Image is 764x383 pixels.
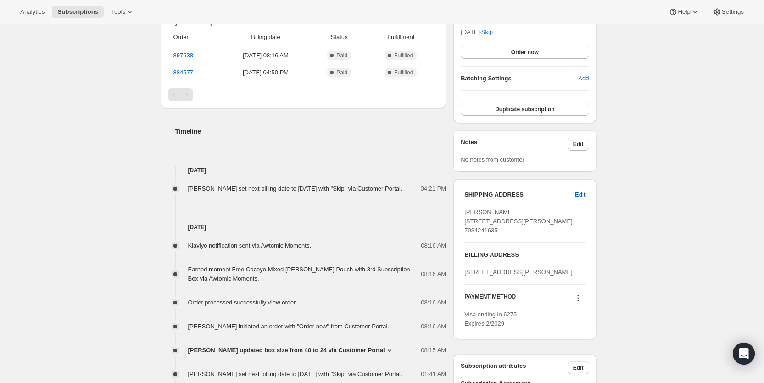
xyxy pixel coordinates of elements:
[52,6,104,18] button: Subscriptions
[461,28,493,35] span: [DATE] ·
[336,69,347,76] span: Paid
[464,311,517,327] span: Visa ending in 6275 Expires 2/2029
[111,8,125,16] span: Tools
[421,184,446,193] span: 04:21 PM
[722,8,744,16] span: Settings
[678,8,690,16] span: Help
[421,298,446,307] span: 08:16 AM
[188,371,402,377] span: [PERSON_NAME] set next billing date to [DATE] with "Skip" via Customer Portal.
[461,46,589,59] button: Order now
[421,346,446,355] span: 08:15 AM
[161,223,446,232] h4: [DATE]
[368,33,433,42] span: Fulfillment
[175,127,446,136] h2: Timeline
[421,241,446,250] span: 08:16 AM
[461,361,568,374] h3: Subscription attributes
[394,52,413,59] span: Fulfilled
[222,51,310,60] span: [DATE] · 08:16 AM
[394,69,413,76] span: Fulfilled
[168,88,439,101] nav: Pagination
[461,103,589,116] button: Duplicate subscription
[568,138,589,151] button: Edit
[568,361,589,374] button: Edit
[161,166,446,175] h4: [DATE]
[495,106,554,113] span: Duplicate subscription
[315,33,363,42] span: Status
[421,322,446,331] span: 08:16 AM
[222,33,310,42] span: Billing date
[268,299,296,306] a: View order
[464,208,573,234] span: [PERSON_NAME] [STREET_ADDRESS][PERSON_NAME] 7034241635
[336,52,347,59] span: Paid
[511,49,539,56] span: Order now
[573,364,584,372] span: Edit
[481,28,493,37] span: Skip
[461,138,568,151] h3: Notes
[575,190,585,199] span: Edit
[464,269,573,276] span: [STREET_ADDRESS][PERSON_NAME]
[663,6,705,18] button: Help
[461,74,578,83] h6: Batching Settings
[464,293,516,305] h3: PAYMENT METHOD
[222,68,310,77] span: [DATE] · 04:50 PM
[20,8,45,16] span: Analytics
[421,370,446,379] span: 01:41 AM
[573,141,584,148] span: Edit
[168,27,219,47] th: Order
[188,346,385,355] span: [PERSON_NAME] updated box size from 40 to 24 via Customer Portal
[15,6,50,18] button: Analytics
[707,6,749,18] button: Settings
[106,6,140,18] button: Tools
[188,185,402,192] span: [PERSON_NAME] set next billing date to [DATE] with "Skip" via Customer Portal.
[464,250,585,259] h3: BILLING ADDRESS
[461,156,524,163] span: No notes from customer
[476,25,498,39] button: Skip
[188,242,312,249] span: Klaviyo notification sent via Awtomic Moments.
[578,74,589,83] span: Add
[188,266,410,282] span: Earned moment Free Cocoyo Mixed [PERSON_NAME] Pouch with 3rd Subscription Box via Awtomic Moments.
[188,323,389,330] span: [PERSON_NAME] initiated an order with "Order now" from Customer Portal.
[421,270,446,279] span: 08:16 AM
[188,299,296,306] span: Order processed successfully.
[57,8,98,16] span: Subscriptions
[573,71,594,86] button: Add
[173,52,193,59] a: 897638
[188,346,394,355] button: [PERSON_NAME] updated box size from 40 to 24 via Customer Portal
[173,69,193,76] a: 884577
[569,187,591,202] button: Edit
[464,190,575,199] h3: SHIPPING ADDRESS
[733,343,755,365] div: Open Intercom Messenger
